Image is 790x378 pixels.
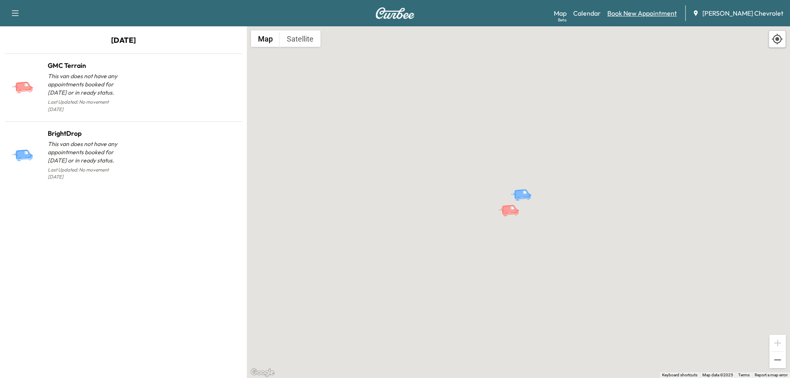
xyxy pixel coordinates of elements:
div: Recenter map [769,30,786,48]
p: This van does not have any appointments booked for [DATE] or in ready status. [48,140,123,165]
button: Show street map [251,30,280,47]
div: Beta [558,17,567,23]
h1: BrightDrop [48,128,123,138]
button: Zoom in [769,335,786,351]
a: Calendar [573,8,601,18]
p: Last Updated: No movement [DATE] [48,165,123,183]
p: This van does not have any appointments booked for [DATE] or in ready status. [48,72,123,97]
gmp-advanced-marker: GMC Terrain [498,196,527,210]
a: Terms [738,373,750,377]
button: Zoom out [769,352,786,368]
span: [PERSON_NAME] Chevrolet [702,8,783,18]
span: Map data ©2025 [702,373,733,377]
gmp-advanced-marker: BrightDrop [510,180,539,195]
a: MapBeta [554,8,567,18]
a: Open this area in Google Maps (opens a new window) [249,367,276,378]
p: Last Updated: No movement [DATE] [48,97,123,115]
h1: GMC Terrain [48,60,123,70]
img: Curbee Logo [375,7,415,19]
button: Show satellite imagery [280,30,321,47]
a: Book New Appointment [607,8,677,18]
button: Keyboard shortcuts [662,372,697,378]
img: Google [249,367,276,378]
a: Report a map error [755,373,788,377]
